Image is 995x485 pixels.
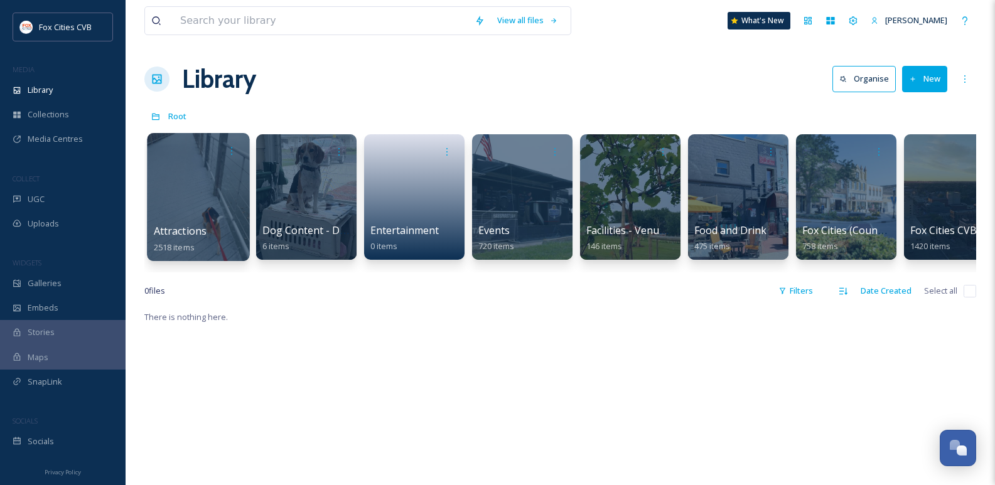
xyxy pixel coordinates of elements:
[772,279,819,303] div: Filters
[478,240,514,252] span: 720 items
[144,285,165,297] span: 0 file s
[864,8,954,33] a: [PERSON_NAME]
[28,277,62,289] span: Galleries
[154,224,207,238] span: Attractions
[854,279,918,303] div: Date Created
[174,7,468,35] input: Search your library
[586,225,753,252] a: Facilities - Venues - Meeting Spaces146 items
[885,14,947,26] span: [PERSON_NAME]
[586,240,622,252] span: 146 items
[45,464,81,479] a: Privacy Policy
[168,109,186,124] a: Root
[802,223,965,237] span: Fox Cities (Counties, Towns, Cities)
[694,225,766,252] a: Food and Drink475 items
[370,225,439,252] a: Entertainment0 items
[586,223,753,237] span: Facilities - Venues - Meeting Spaces
[370,240,397,252] span: 0 items
[39,21,92,33] span: Fox Cities CVB
[13,258,41,267] span: WIDGETS
[28,133,83,145] span: Media Centres
[832,66,902,92] a: Organise
[832,66,896,92] button: Organise
[28,302,58,314] span: Embeds
[28,109,69,120] span: Collections
[478,223,510,237] span: Events
[28,218,59,230] span: Uploads
[13,174,40,183] span: COLLECT
[802,225,965,252] a: Fox Cities (Counties, Towns, Cities)758 items
[28,435,54,447] span: Socials
[28,376,62,388] span: SnapLink
[28,326,55,338] span: Stories
[168,110,186,122] span: Root
[902,66,947,92] button: New
[28,84,53,96] span: Library
[182,60,256,98] a: Library
[20,21,33,33] img: images.png
[940,430,976,466] button: Open Chat
[13,65,35,74] span: MEDIA
[144,311,228,322] span: There is nothing here.
[28,351,48,363] span: Maps
[910,240,950,252] span: 1420 items
[13,416,38,425] span: SOCIALS
[694,223,766,237] span: Food and Drink
[478,225,514,252] a: Events720 items
[262,223,392,237] span: Dog Content - Dog Friendly
[45,468,81,476] span: Privacy Policy
[262,240,289,252] span: 6 items
[154,241,195,252] span: 2518 items
[370,223,439,237] span: Entertainment
[262,225,392,252] a: Dog Content - Dog Friendly6 items
[924,285,957,297] span: Select all
[694,240,730,252] span: 475 items
[28,193,45,205] span: UGC
[154,225,207,253] a: Attractions2518 items
[802,240,838,252] span: 758 items
[728,12,790,29] a: What's New
[491,8,564,33] a: View all files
